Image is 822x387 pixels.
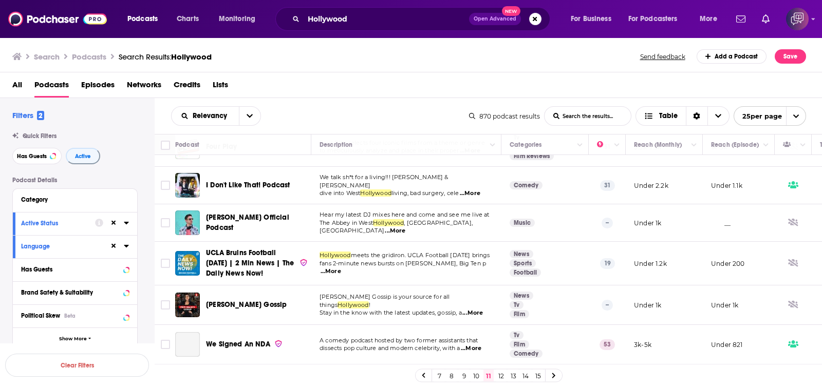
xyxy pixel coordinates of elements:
span: ...More [462,309,483,317]
button: Save [775,49,806,64]
img: User Profile [786,8,809,30]
div: Active Status [21,220,88,227]
span: living, bad surgery, cele [391,189,459,197]
span: More [700,12,717,26]
a: Film [510,310,529,318]
button: Column Actions [611,139,623,151]
span: Hollywood [171,52,212,62]
h3: Podcasts [72,52,106,62]
a: Lists [213,76,228,98]
a: 8 [446,370,457,382]
p: -- [602,218,613,228]
h3: Search [34,52,60,62]
span: The Abbey in West [320,219,373,226]
div: Has Guests [783,139,797,151]
button: Category [21,193,129,206]
span: Toggle select row [161,340,170,349]
a: News [510,292,533,300]
span: Relevancy [193,112,231,120]
a: Networks [127,76,161,98]
a: Search Results:Hollywood [119,52,212,62]
div: Beta [64,313,76,319]
span: Toggle select row [161,300,170,309]
button: Has Guests [21,263,129,276]
a: Comedy [510,181,543,189]
a: [PERSON_NAME] Gossip [206,300,287,310]
a: Film Reviews [510,152,554,160]
button: Show More [13,327,137,351]
img: verified Badge [274,339,283,348]
span: Stay in the know with the latest updates, gossip, a [320,309,462,316]
a: Credits [174,76,200,98]
button: open menu [564,11,624,27]
span: For Podcasters [628,12,678,26]
span: We Signed An NDA [206,340,270,349]
img: I Don't Like That! Podcast [175,173,200,198]
span: Hear my latest DJ mixes here and come and see me live at [320,211,490,218]
button: Column Actions [797,139,809,151]
span: For Business [571,12,611,26]
span: 2 [37,111,44,120]
img: verified Badge [300,258,308,267]
span: ...More [385,227,405,235]
a: 14 [520,370,531,382]
button: Column Actions [574,139,586,151]
button: Show profile menu [786,8,809,30]
h2: Filters [12,110,44,120]
span: Political Skew [21,312,60,319]
p: -- [602,300,613,310]
span: Show More [59,336,87,342]
img: Priti Malik's Gossip [175,293,200,317]
a: All [12,76,22,98]
a: News [510,250,533,258]
div: Search Results: [119,52,212,62]
a: Tv [510,301,524,309]
span: Toggle select row [161,181,170,190]
span: New [502,6,520,16]
span: , [GEOGRAPHIC_DATA], [GEOGRAPHIC_DATA] [320,219,473,235]
button: Political SkewBeta [21,309,129,322]
a: We Signed An NDA [206,339,283,350]
a: Sports [510,259,536,267]
a: Podchaser - Follow, Share and Rate Podcasts [8,9,107,29]
img: GARY STEWART Official Podcast [175,210,200,235]
p: Under 2.2k [634,181,668,190]
span: Podcasts [34,76,69,98]
div: Brand Safety & Suitability [21,289,120,296]
p: Under 1k [634,219,661,227]
a: Tv [510,331,524,339]
span: Hollywood [373,219,404,226]
p: __ [711,219,731,227]
div: Power Score [597,139,611,151]
button: Open AdvancedNew [469,13,521,25]
button: Column Actions [688,139,700,151]
div: Category [21,196,122,203]
a: Charts [170,11,205,27]
a: UCLA Bruins Football Today | 2 Min News | The Daily News Now! [175,251,200,276]
button: Active [66,148,100,164]
a: 9 [459,370,469,382]
div: Sort Direction [686,107,707,125]
p: Podcast Details [12,177,138,184]
h2: Choose List sort [171,106,261,126]
p: 31 [600,180,615,190]
span: Table [659,112,678,120]
p: 3k-5k [634,340,651,349]
p: 19 [600,258,615,268]
button: open menu [172,112,239,120]
a: 15 [533,370,543,382]
div: Language [21,243,103,250]
button: open menu [212,11,269,27]
span: Logged in as corioliscompany [786,8,809,30]
span: Hollywood [338,301,369,308]
button: Column Actions [487,139,499,151]
span: Active [75,153,91,159]
p: Under 1k [634,301,661,309]
span: Toggle select row [161,218,170,227]
a: Comedy [510,350,543,358]
span: 25 per page [734,108,782,124]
